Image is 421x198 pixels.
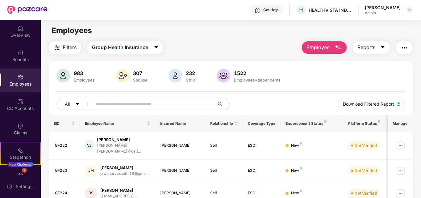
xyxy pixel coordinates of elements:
[343,101,394,107] span: Download Filtered Report
[378,120,380,123] img: svg+xml;base64,PHN2ZyB4bWxucz0iaHR0cDovL3d3dy53My5vcmcvMjAwMC9zdmciIHdpZHRoPSI4IiBoZWlnaHQ9IjgiIH...
[185,70,197,76] div: 232
[80,115,155,132] th: Employee Name
[354,142,377,149] div: Not Verified
[291,190,302,196] div: New
[85,139,94,152] div: VJ
[396,141,406,150] img: manageButton
[63,44,77,51] span: Filters
[210,143,238,149] div: Self
[401,44,408,52] img: svg+xml;base64,PHN2ZyB4bWxucz0iaHR0cDovL3d3dy53My5vcmcvMjAwMC9zdmciIHdpZHRoPSIyNCIgaGVpZ2h0PSIyNC...
[73,70,96,76] div: 983
[380,45,385,50] span: caret-down
[17,50,23,56] img: svg+xml;base64,PHN2ZyBpZD0iQmVuZWZpdHMiIHhtbG5zPSJodHRwOi8vd3d3LnczLm9yZy8yMDAwL3N2ZyIgd2lkdGg9Ij...
[300,142,302,145] img: svg+xml;base64,PHN2ZyB4bWxucz0iaHR0cDovL3d3dy53My5vcmcvMjAwMC9zdmciIHdpZHRoPSI4IiBoZWlnaHQ9IjgiIH...
[300,190,302,192] img: svg+xml;base64,PHN2ZyB4bWxucz0iaHR0cDovL3d3dy53My5vcmcvMjAwMC9zdmciIHdpZHRoPSI4IiBoZWlnaHQ9IjgiIH...
[54,121,71,126] span: EID
[302,41,347,54] button: Employee
[210,190,238,196] div: Self
[97,143,150,154] div: [PERSON_NAME].[PERSON_NAME]@getf...
[396,166,406,176] img: manageButton
[92,44,148,51] span: Group Health Insurance
[17,147,23,154] img: svg+xml;base64,PHN2ZyB4bWxucz0iaHR0cDovL3d3dy53My5vcmcvMjAwMC9zdmciIHdpZHRoPSIyMSIgaGVpZ2h0PSIyMC...
[17,99,23,105] img: svg+xml;base64,PHN2ZyBpZD0iQ0RfQWNjb3VudHMiIGRhdGEtbmFtZT0iQ0QgQWNjb3VudHMiIHhtbG5zPSJodHRwOi8vd3...
[14,183,34,190] div: Settings
[160,168,201,174] div: [PERSON_NAME]
[100,165,149,171] div: [PERSON_NAME]
[286,121,338,126] div: Endorsement Status
[17,25,23,32] img: svg+xml;base64,PHN2ZyBpZD0iSG9tZSIgeG1sbnM9Imh0dHA6Ly93d3cudzMub3JnLzIwMDAvc3ZnIiB3aWR0aD0iMjAiIG...
[299,6,304,14] span: H
[365,5,401,11] div: [PERSON_NAME]
[300,167,302,170] img: svg+xml;base64,PHN2ZyB4bWxucz0iaHR0cDovL3d3dy53My5vcmcvMjAwMC9zdmciIHdpZHRoPSI4IiBoZWlnaHQ9IjgiIH...
[214,102,226,107] span: search
[248,143,276,149] div: ESC
[348,121,382,126] div: Platform Status
[160,190,201,196] div: [PERSON_NAME]
[1,154,40,160] div: Stepathon
[291,168,302,174] div: New
[357,44,375,51] span: Reports
[85,165,97,177] div: JM
[291,143,302,149] div: New
[55,168,75,174] div: GF223
[248,168,276,174] div: ESC
[210,168,238,174] div: Self
[248,190,276,196] div: ESC
[73,78,96,82] div: Employees
[17,74,23,80] img: svg+xml;base64,PHN2ZyBpZD0iRW1wbG95ZWVzIiB4bWxucz0iaHR0cDovL3d3dy53My5vcmcvMjAwMC9zdmciIHdpZHRoPS...
[205,115,243,132] th: Relationship
[160,143,201,149] div: [PERSON_NAME]
[56,69,70,82] img: svg+xml;base64,PHN2ZyB4bWxucz0iaHR0cDovL3d3dy53My5vcmcvMjAwMC9zdmciIHhtbG5zOnhsaW5rPSJodHRwOi8vd3...
[155,115,206,132] th: Insured Name
[17,172,23,178] img: svg+xml;base64,PHN2ZyBpZD0iRW5kb3JzZW1lbnRzIiB4bWxucz0iaHR0cDovL3d3dy53My5vcmcvMjAwMC9zdmciIHdpZH...
[233,78,282,82] div: Employees+dependents
[22,168,27,173] div: 2
[75,102,80,107] span: caret-down
[210,121,233,126] span: Relationship
[354,190,377,196] div: Not Verified
[49,41,81,54] button: Filters
[65,101,70,107] span: All
[353,41,390,54] button: Reportscaret-down
[55,143,75,149] div: GF222
[52,26,92,35] span: Employees
[324,120,327,123] img: svg+xml;base64,PHN2ZyB4bWxucz0iaHR0cDovL3d3dy53My5vcmcvMjAwMC9zdmciIHdpZHRoPSI4IiBoZWlnaHQ9IjgiIH...
[116,69,129,82] img: svg+xml;base64,PHN2ZyB4bWxucz0iaHR0cDovL3d3dy53My5vcmcvMjAwMC9zdmciIHhtbG5zOnhsaW5rPSJodHRwOi8vd3...
[306,44,330,51] span: Employee
[335,44,342,52] img: svg+xml;base64,PHN2ZyB4bWxucz0iaHR0cDovL3d3dy53My5vcmcvMjAwMC9zdmciIHhtbG5zOnhsaW5rPSJodHRwOi8vd3...
[17,123,23,129] img: svg+xml;base64,PHN2ZyBpZD0iQ2xhaW0iIHhtbG5zPSJodHRwOi8vd3d3LnczLm9yZy8yMDAwL3N2ZyIgd2lkdGg9IjIwIi...
[388,115,413,132] th: Manage
[365,11,401,15] div: Admin
[217,69,230,82] img: svg+xml;base64,PHN2ZyB4bWxucz0iaHR0cDovL3d3dy53My5vcmcvMjAwMC9zdmciIHhtbG5zOnhsaW5rPSJodHRwOi8vd3...
[132,78,149,82] div: Spouse
[169,69,182,82] img: svg+xml;base64,PHN2ZyB4bWxucz0iaHR0cDovL3d3dy53My5vcmcvMjAwMC9zdmciIHhtbG5zOnhsaW5rPSJodHRwOi8vd3...
[255,7,261,14] img: svg+xml;base64,PHN2ZyBpZD0iSGVscC0zMngzMiIgeG1sbnM9Imh0dHA6Ly93d3cudzMub3JnLzIwMDAvc3ZnIiB3aWR0aD...
[100,187,137,193] div: [PERSON_NAME]
[97,137,150,143] div: [PERSON_NAME]
[233,70,282,76] div: 1522
[185,78,197,82] div: Child
[154,45,159,50] span: caret-down
[6,183,13,190] img: svg+xml;base64,PHN2ZyBpZD0iU2V0dGluZy0yMHgyMCIgeG1sbnM9Imh0dHA6Ly93d3cudzMub3JnLzIwMDAvc3ZnIiB3aW...
[85,121,146,126] span: Employee Name
[53,44,61,52] img: svg+xml;base64,PHN2ZyB4bWxucz0iaHR0cDovL3d3dy53My5vcmcvMjAwMC9zdmciIHdpZHRoPSIyNCIgaGVpZ2h0PSIyNC...
[338,98,405,110] button: Download Filtered Report
[214,98,230,110] button: search
[87,41,163,54] button: Group Health Insurancecaret-down
[397,102,400,106] img: svg+xml;base64,PHN2ZyB4bWxucz0iaHR0cDovL3d3dy53My5vcmcvMjAwMC9zdmciIHhtbG5zOnhsaW5rPSJodHRwOi8vd3...
[354,167,377,174] div: Not Verified
[243,115,281,132] th: Coverage Type
[132,70,149,76] div: 307
[7,6,48,14] img: New Pazcare Logo
[263,7,278,12] div: Get Help
[407,7,412,12] img: svg+xml;base64,PHN2ZyBpZD0iRHJvcGRvd24tMzJ4MzIiIHhtbG5zPSJodHRwOi8vd3d3LnczLm9yZy8yMDAwL3N2ZyIgd2...
[7,162,33,167] div: New Challenge
[49,115,80,132] th: EID
[309,7,352,13] div: HEALTHVISTA INDIA LIMITED
[100,171,149,177] div: jawaharvasanthi18@gmai...
[55,190,75,196] div: GF224
[56,98,94,110] button: Allcaret-down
